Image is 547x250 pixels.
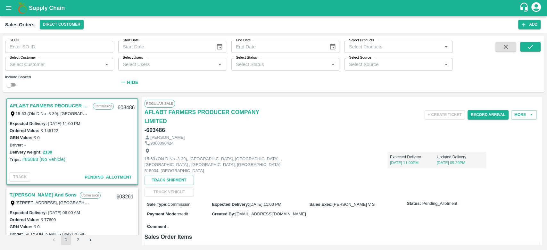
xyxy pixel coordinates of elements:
[349,55,371,60] label: Select Source
[73,235,83,245] button: Go to page 2
[147,202,168,207] label: Sale Type :
[10,232,23,237] label: Driver:
[10,128,39,133] label: Ordered Value:
[48,210,80,215] label: [DATE] 06:00 AM
[329,60,337,69] button: Open
[437,160,484,166] p: [DATE] 09:29PM
[10,135,32,140] label: GRN Value:
[249,202,281,207] span: [DATE] 11:00 PM
[147,224,169,230] label: Comment :
[346,43,440,51] input: Select Products
[118,41,211,53] input: Start Date
[123,38,139,43] label: Start Date
[10,38,19,43] label: SO ID
[29,4,519,13] a: Supply Chain
[10,217,39,222] label: Ordered Value:
[213,41,226,53] button: Choose date
[150,135,185,141] p: [PERSON_NAME]
[48,121,80,126] label: [DATE] 11:00 PM
[112,189,137,204] div: 603261
[10,121,47,126] label: Expected Delivery :
[145,232,539,241] h6: Sales Order Items
[1,1,16,15] button: open drawer
[118,77,140,88] button: Hide
[120,60,214,68] input: Select Users
[168,202,191,207] span: Commission
[85,175,132,179] span: Pending_Allotment
[40,128,58,133] label: ₹ 145122
[212,202,249,207] label: Expected Delivery :
[147,212,178,216] label: Payment Mode :
[519,2,530,14] div: customer-support
[327,41,339,53] button: Choose date
[16,2,29,14] img: logo
[48,235,96,245] nav: pagination navigation
[34,135,40,140] label: ₹ 0
[43,149,52,156] button: 2100
[123,55,143,60] label: Select Users
[150,244,165,249] b: Product
[61,235,71,245] button: page 1
[310,202,333,207] label: Sales Exec :
[5,21,35,29] div: Sales Orders
[29,5,65,11] b: Supply Chain
[93,103,114,110] p: Commission
[16,111,352,116] label: 15-63 (Old D No -3-39), [GEOGRAPHIC_DATA], [GEOGRAPHIC_DATA]. , [GEOGRAPHIC_DATA] , [GEOGRAPHIC_D...
[349,38,374,43] label: Select Products
[24,143,26,147] label: -
[7,60,101,68] input: Select Customer
[10,150,42,154] label: Delivery weight:
[34,224,40,229] label: ₹ 0
[235,212,306,216] span: [EMAIL_ADDRESS][DOMAIN_NAME]
[212,212,235,216] label: Created By :
[236,38,251,43] label: End Date
[16,200,210,205] label: [STREET_ADDRESS], [GEOGRAPHIC_DATA], [GEOGRAPHIC_DATA], 221007, [GEOGRAPHIC_DATA]
[390,160,437,166] p: [DATE] 11:00PM
[10,55,36,60] label: Select Customer
[178,212,188,216] span: credit
[442,43,450,51] button: Open
[10,224,32,229] label: GRN Value:
[10,157,21,162] label: Trips:
[442,60,450,69] button: Open
[10,210,47,215] label: Expected Delivery :
[145,108,276,126] a: AFLABT FARMERS PRODUCER COMPANY LIMITED
[145,100,175,107] span: Regular Sale
[346,60,440,68] input: Select Source
[150,140,173,146] p: 9000090424
[5,74,113,80] div: Include Booked
[10,191,77,199] a: T.[PERSON_NAME] And Sons
[145,156,289,174] p: 15-63 (Old D No -3-39), [GEOGRAPHIC_DATA], [GEOGRAPHIC_DATA]. , [GEOGRAPHIC_DATA] , [GEOGRAPHIC_D...
[114,100,138,115] div: 603486
[85,235,95,245] button: Go to next page
[127,80,138,85] strong: Hide
[80,192,101,199] p: Commission
[5,41,113,53] input: Enter SO ID
[468,110,509,120] button: Record Arrival
[145,176,194,185] button: Track Shipment
[216,60,224,69] button: Open
[511,110,537,120] button: More
[530,1,542,15] div: account of current user
[333,202,375,207] span: [PERSON_NAME] V S
[10,143,23,147] label: Driver:
[233,60,327,68] input: Select Status
[236,55,257,60] label: Select Status
[145,126,165,135] h6: - 603486
[22,157,65,162] a: #86888 (No Vehicle)
[103,60,111,69] button: Open
[518,20,541,29] button: Add
[407,201,421,207] label: Status:
[422,201,457,207] span: Pending_Allotment
[24,232,86,237] label: [PERSON_NAME] - 8442128690
[231,41,324,53] input: End Date
[10,102,90,110] a: AFLABT FARMERS PRODUCER COMPANY LIMITED
[40,217,56,222] label: ₹ 77600
[40,20,84,29] button: Select DC
[437,154,484,160] p: Updated Delivery
[390,154,437,160] p: Expected Delivery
